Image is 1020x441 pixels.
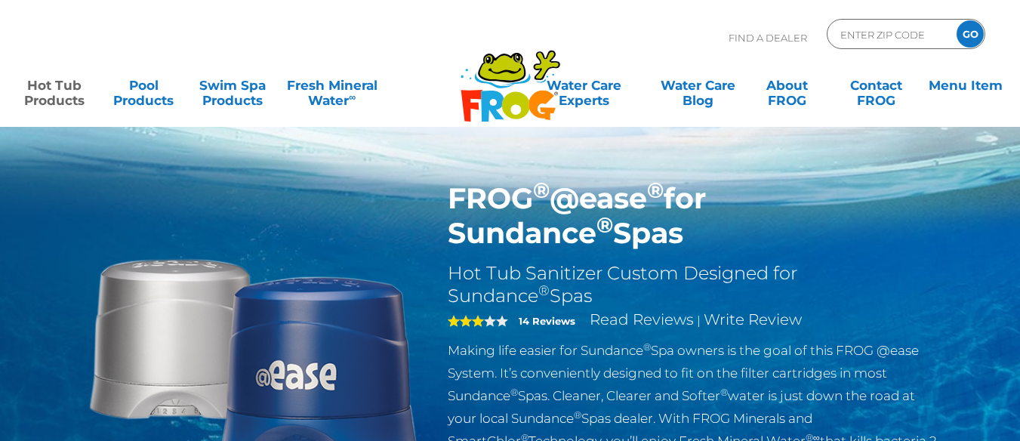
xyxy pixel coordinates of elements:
[349,91,356,103] sup: ∞
[448,181,941,251] h1: FROG @ease for Sundance Spas
[510,387,518,398] sup: ®
[448,262,941,307] h2: Hot Tub Sanitizer Custom Designed for Sundance Spas
[538,282,550,299] sup: ®
[448,315,484,327] span: 3
[520,70,649,100] a: Water CareExperts
[643,341,651,353] sup: ®
[533,177,550,203] sup: ®
[658,70,738,100] a: Water CareBlog
[596,211,613,238] sup: ®
[104,70,183,100] a: PoolProducts
[729,19,807,57] p: Find A Dealer
[697,313,701,328] span: |
[720,387,728,398] sup: ®
[957,20,984,48] input: GO
[15,70,94,100] a: Hot TubProducts
[519,315,575,327] strong: 14 Reviews
[926,70,1005,100] a: Menu Item
[747,70,827,100] a: AboutFROG
[647,177,664,203] sup: ®
[452,30,569,122] img: Frog Products Logo
[574,409,581,421] sup: ®
[282,70,381,100] a: Fresh MineralWater∞
[837,70,916,100] a: ContactFROG
[590,310,694,328] a: Read Reviews
[704,310,802,328] a: Write Review
[193,70,273,100] a: Swim SpaProducts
